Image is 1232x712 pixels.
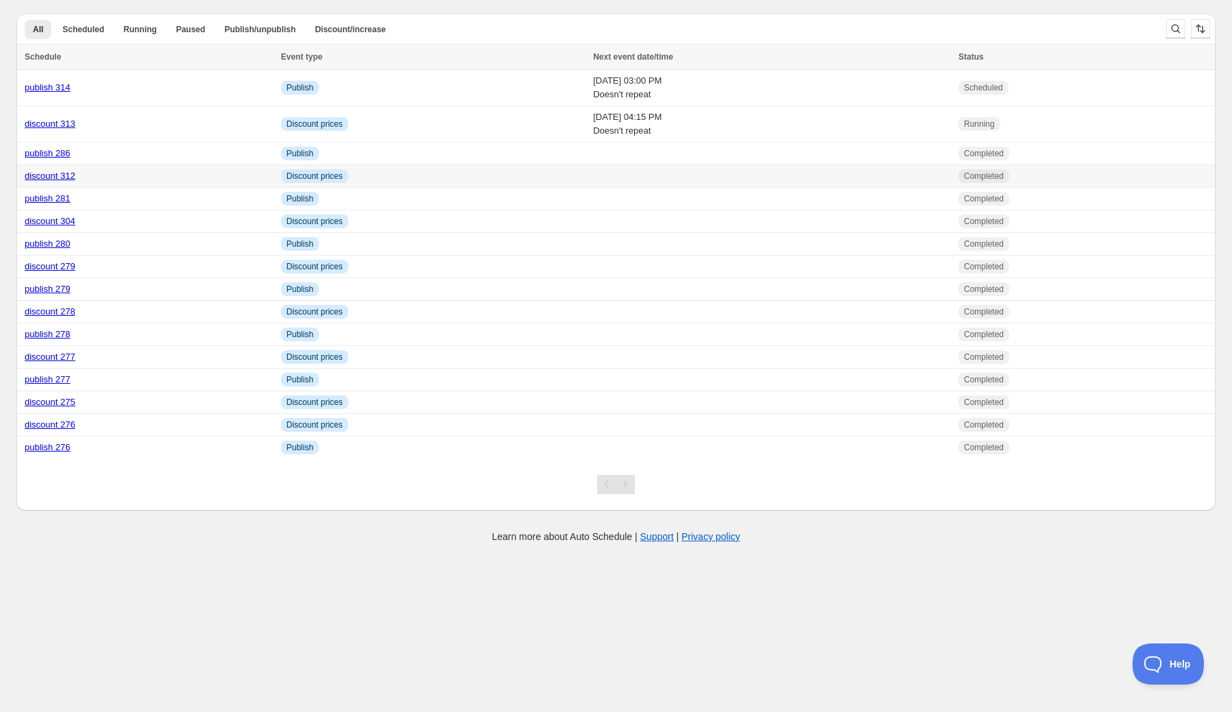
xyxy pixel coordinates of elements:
[287,148,313,159] span: Publish
[62,24,104,35] span: Scheduled
[25,374,71,384] a: publish 277
[25,216,75,226] a: discount 304
[25,238,71,249] a: publish 280
[25,284,71,294] a: publish 279
[287,284,313,295] span: Publish
[964,397,1004,408] span: Completed
[1166,19,1185,38] button: Search and filter results
[964,261,1004,272] span: Completed
[25,261,75,271] a: discount 279
[25,397,75,407] a: discount 275
[287,193,313,204] span: Publish
[964,148,1004,159] span: Completed
[964,329,1004,340] span: Completed
[964,82,1003,93] span: Scheduled
[25,442,71,452] a: publish 276
[964,374,1004,385] span: Completed
[25,306,75,317] a: discount 278
[287,261,343,272] span: Discount prices
[224,24,295,35] span: Publish/unpublish
[593,52,673,62] span: Next event date/time
[176,24,206,35] span: Paused
[287,238,313,249] span: Publish
[597,475,635,494] nav: Pagination
[640,531,674,542] a: Support
[287,171,343,182] span: Discount prices
[33,24,43,35] span: All
[123,24,157,35] span: Running
[287,119,343,130] span: Discount prices
[25,193,71,204] a: publish 281
[25,329,71,339] a: publish 278
[1191,19,1210,38] button: Sort the results
[964,193,1004,204] span: Completed
[964,352,1004,363] span: Completed
[287,82,313,93] span: Publish
[958,52,984,62] span: Status
[25,148,71,158] a: publish 286
[589,106,954,143] td: [DATE] 04:15 PM Doesn't repeat
[287,352,343,363] span: Discount prices
[964,419,1004,430] span: Completed
[287,306,343,317] span: Discount prices
[964,442,1004,453] span: Completed
[287,374,313,385] span: Publish
[287,329,313,340] span: Publish
[287,442,313,453] span: Publish
[287,397,343,408] span: Discount prices
[25,82,71,93] a: publish 314
[287,216,343,227] span: Discount prices
[964,119,995,130] span: Running
[25,52,61,62] span: Schedule
[589,70,954,106] td: [DATE] 03:00 PM Doesn't repeat
[681,531,740,542] a: Privacy policy
[25,352,75,362] a: discount 277
[315,24,385,35] span: Discount/increase
[964,284,1004,295] span: Completed
[25,419,75,430] a: discount 276
[25,119,75,129] a: discount 313
[25,171,75,181] a: discount 312
[281,52,323,62] span: Event type
[1133,643,1205,685] iframe: Toggle Customer Support
[964,238,1004,249] span: Completed
[964,306,1004,317] span: Completed
[492,530,740,543] p: Learn more about Auto Schedule | |
[964,171,1004,182] span: Completed
[287,419,343,430] span: Discount prices
[964,216,1004,227] span: Completed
